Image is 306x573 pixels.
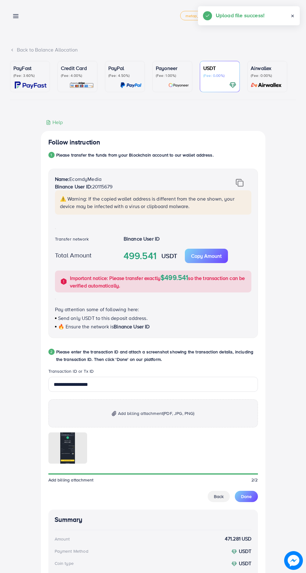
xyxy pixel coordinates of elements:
span: $499.541 [160,272,188,282]
span: Done [241,493,252,500]
p: PayFast [13,64,47,72]
img: image [284,551,303,570]
img: card [229,82,236,89]
strong: Name: [55,176,70,182]
p: EcomdyMedia [55,175,217,183]
a: metap_pakistan_001 [180,11,229,20]
span: 2/2 [251,477,258,483]
p: (Fee: 4.50%) [108,73,141,78]
strong: USDT [161,251,177,260]
button: Done [235,491,258,502]
p: Copy Amount [191,252,222,260]
span: Back [214,493,224,500]
div: Help [46,119,63,126]
span: Add billing attachment [118,410,195,417]
label: Transfer network [55,236,89,242]
p: (Fee: 3.60%) [13,73,47,78]
img: img [236,179,244,187]
span: 🔥 Ensure the network is [58,323,114,330]
button: Back [208,491,230,502]
img: alert [60,278,67,285]
p: Please enter the transaction ID and attach a screenshot showing the transaction details, includin... [56,348,258,363]
h5: Upload file success! [216,11,264,19]
img: card [15,82,47,89]
strong: USDT [239,548,252,555]
p: Important notice: Please transfer exactly so the transaction can be verified automatically. [70,274,248,289]
p: Pay attention some of following here: [55,306,251,313]
p: Payoneer [156,64,189,72]
p: 20115679 [55,183,217,190]
p: (Fee: 0.00%) [251,73,284,78]
strong: USDT [239,560,252,567]
legend: Transaction ID or Tx ID [48,368,258,377]
strong: Binance User ID: [55,183,92,190]
span: Add billing attachment [48,477,94,483]
p: Credit Card [61,64,94,72]
img: card [120,82,141,89]
p: (Fee: 0.00%) [203,73,236,78]
span: metap_pakistan_001 [185,14,224,18]
button: Copy Amount [185,249,228,263]
p: USDT [203,64,236,72]
p: ⚠️ Warning: If the copied wallet address is different from the one shown, your device may be infe... [60,195,248,210]
p: Airwallex [251,64,284,72]
span: Binance User ID [114,323,150,330]
p: (Fee: 1.00%) [156,73,189,78]
strong: Binance User ID [124,235,160,242]
img: card [249,82,284,89]
strong: 471.281 USD [225,535,252,542]
img: card [69,82,94,89]
p: Send only USDT to this deposit address. [55,314,251,322]
div: 2 [48,349,55,355]
img: coin [231,561,237,567]
div: Amount [55,536,70,542]
p: PayPal [108,64,141,72]
img: coin [231,549,237,555]
p: (Fee: 4.00%) [61,73,94,78]
img: img uploaded [60,432,75,464]
h4: Summary [55,516,252,524]
div: Coin type [55,560,74,566]
label: Total Amount [55,251,92,260]
span: (PDF, JPG, PNG) [163,410,194,416]
div: Back to Balance Allocation [10,46,296,53]
p: Please transfer the funds from your Blockchain account to our wallet address. [56,151,214,159]
img: card [168,82,189,89]
strong: 499.541 [124,249,156,263]
div: Payment Method [55,548,88,554]
img: img [112,411,116,416]
div: 1 [48,152,55,158]
h4: Follow instruction [48,138,101,146]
